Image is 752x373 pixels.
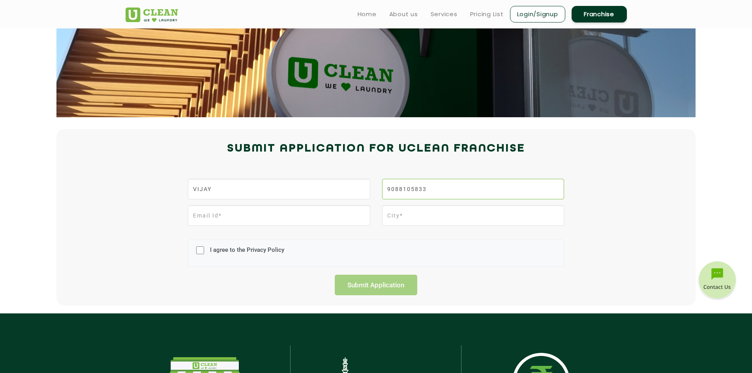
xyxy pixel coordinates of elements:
[358,9,377,19] a: Home
[572,6,627,22] a: Franchise
[208,246,284,261] label: I agree to the Privacy Policy
[510,6,565,22] a: Login/Signup
[188,179,370,199] input: Name*
[389,9,418,19] a: About us
[382,179,564,199] input: Phone Number*
[126,139,627,158] h2: Submit Application for UCLEAN FRANCHISE
[698,261,737,301] img: contact-btn
[188,205,370,226] input: Email Id*
[431,9,458,19] a: Services
[126,7,178,22] img: UClean Laundry and Dry Cleaning
[382,205,564,226] input: City*
[470,9,504,19] a: Pricing List
[335,275,418,295] input: Submit Application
